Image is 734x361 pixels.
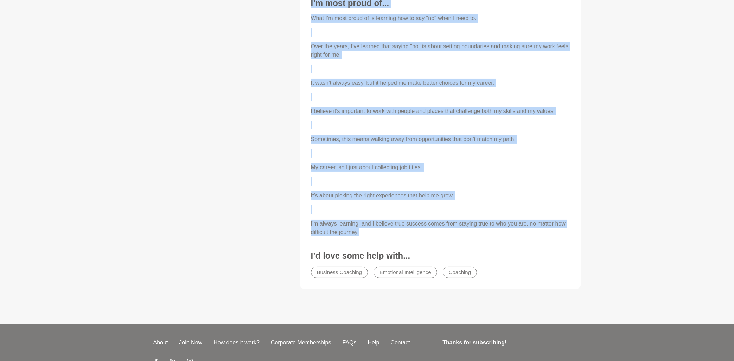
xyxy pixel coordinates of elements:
[362,338,385,347] a: Help
[265,338,337,347] a: Corporate Memberships
[385,338,415,347] a: Contact
[311,163,570,172] p: My career isn’t just about collecting job titles.
[311,191,570,200] p: It’s about picking the right experiences that help me grow.
[148,338,174,347] a: About
[442,338,576,347] h4: Thanks for subscribing!
[311,251,570,261] h3: I’d love some help with...
[311,107,570,115] p: I believe it's important to work with people and places that challenge both my skills and my values.
[337,338,362,347] a: FAQs
[311,14,570,23] p: What I’m most proud of is learning how to say "no" when I need to.
[311,220,570,236] p: I'm always learning, and I believe true success comes from staying true to who you are, no matter...
[173,338,208,347] a: Join Now
[311,135,570,144] p: Sometimes, this means walking away from opportunities that don’t match my path.
[311,42,570,59] p: Over the years, I’ve learned that saying "no" is about setting boundaries and making sure my work...
[208,338,265,347] a: How does it work?
[311,79,570,87] p: It wasn’t always easy, but it helped me make better choices for my career.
